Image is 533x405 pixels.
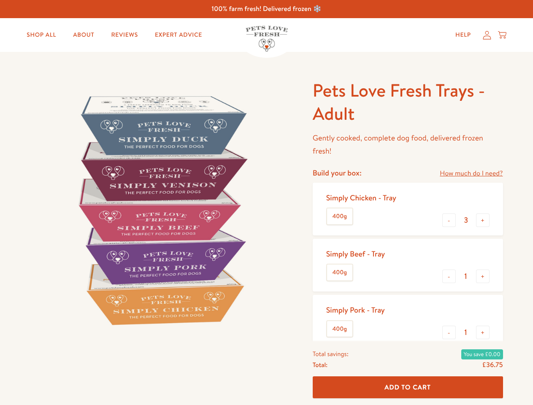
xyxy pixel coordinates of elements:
button: - [442,213,456,227]
span: Total: [313,359,327,370]
label: 400g [327,208,352,224]
label: 400g [327,321,352,337]
a: Help [449,27,478,43]
img: Pets Love Fresh [246,26,288,51]
div: Simply Pork - Tray [326,305,385,315]
a: Expert Advice [148,27,209,43]
img: Pets Love Fresh Trays - Adult [30,79,292,341]
button: + [476,270,490,283]
button: Add To Cart [313,376,503,399]
button: + [476,213,490,227]
a: How much do I need? [440,168,503,179]
button: - [442,326,456,339]
button: + [476,326,490,339]
h4: Build your box: [313,168,362,178]
span: Add To Cart [384,383,431,391]
h1: Pets Love Fresh Trays - Adult [313,79,503,125]
span: You save £0.00 [461,349,503,359]
a: Shop All [20,27,63,43]
div: Simply Chicken - Tray [326,193,396,202]
div: Simply Beef - Tray [326,249,385,259]
button: - [442,270,456,283]
span: Total savings: [313,348,349,359]
a: About [66,27,101,43]
span: £36.75 [482,360,503,370]
label: 400g [327,265,352,281]
p: Gently cooked, complete dog food, delivered frozen fresh! [313,132,503,157]
a: Reviews [104,27,144,43]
